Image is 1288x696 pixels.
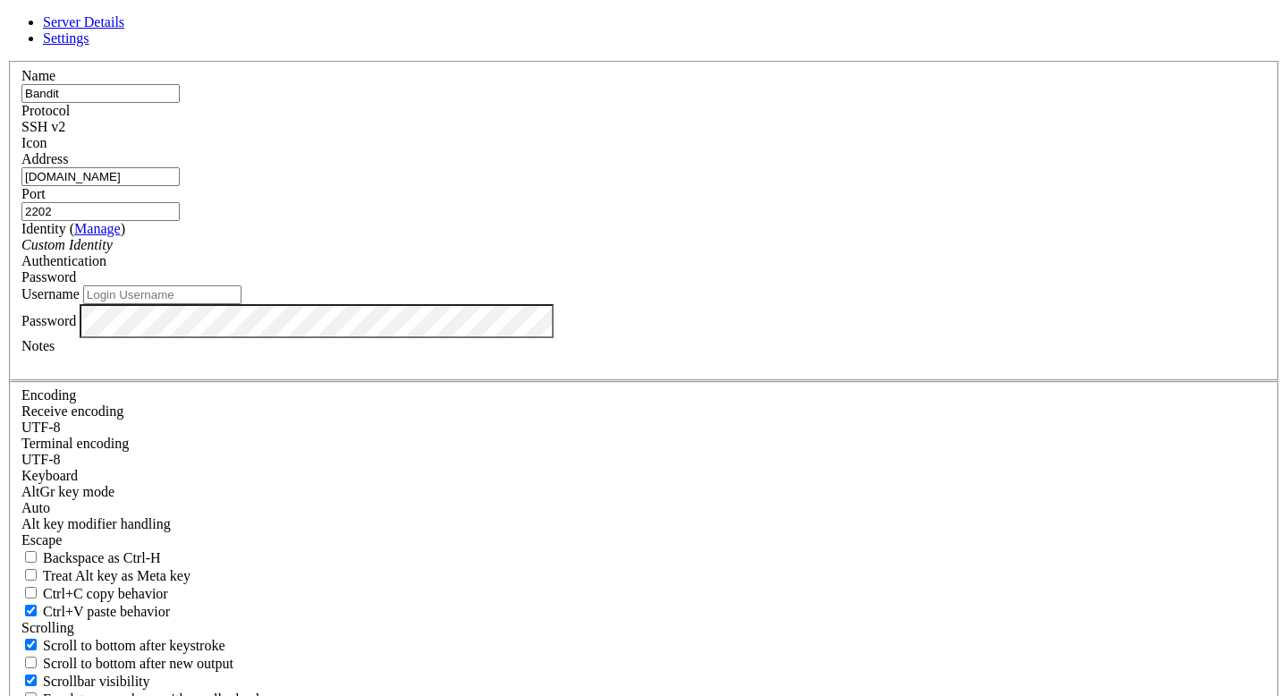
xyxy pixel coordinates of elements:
[25,675,37,686] input: Scrollbar visibility
[25,551,37,563] input: Backspace as Ctrl-H
[70,221,125,236] span: ( )
[21,237,113,252] i: Custom Identity
[21,500,1267,516] div: Auto
[21,656,233,671] label: Scroll to bottom after new output.
[21,604,170,619] label: Ctrl+V pastes if true, sends ^V to host if false. Ctrl+Shift+V sends ^V to host if true, pastes i...
[21,550,161,565] label: If true, the backspace should send BS ('\x08', aka ^H). Otherwise the backspace key should send '...
[25,639,37,650] input: Scroll to bottom after keystroke
[21,269,1267,285] div: Password
[21,532,1267,548] div: Escape
[21,586,168,601] label: Ctrl-C copies if true, send ^C to host if false. Ctrl-Shift-C sends ^C to host if true, copies if...
[21,338,55,353] label: Notes
[25,587,37,598] input: Ctrl+C copy behavior
[21,500,50,515] span: Auto
[21,436,129,451] label: The default terminal encoding. ISO-2022 enables character map translations (like graphics maps). ...
[83,285,241,304] input: Login Username
[21,286,80,301] label: Username
[25,605,37,616] input: Ctrl+V paste behavior
[74,221,121,236] a: Manage
[21,237,1267,253] div: Custom Identity
[21,452,1267,468] div: UTF-8
[21,568,191,583] label: Whether the Alt key acts as a Meta key or as a distinct Alt key.
[21,269,76,284] span: Password
[21,420,1267,436] div: UTF-8
[43,656,233,671] span: Scroll to bottom after new output
[21,151,68,166] label: Address
[21,403,123,419] label: Set the expected encoding for data received from the host. If the encodings do not match, visual ...
[21,167,180,186] input: Host Name or IP
[21,420,61,435] span: UTF-8
[21,119,1267,135] div: SSH v2
[21,532,62,547] span: Escape
[21,103,70,118] label: Protocol
[25,657,37,668] input: Scroll to bottom after new output
[43,568,191,583] span: Treat Alt key as Meta key
[21,253,106,268] label: Authentication
[21,638,225,653] label: Whether to scroll to the bottom on any keystroke.
[21,387,76,403] label: Encoding
[21,468,78,483] label: Keyboard
[21,312,76,327] label: Password
[43,14,124,30] a: Server Details
[21,202,180,221] input: Port Number
[21,68,55,83] label: Name
[21,484,114,499] label: Set the expected encoding for data received from the host. If the encodings do not match, visual ...
[21,119,65,134] span: SSH v2
[43,604,170,619] span: Ctrl+V paste behavior
[21,84,180,103] input: Server Name
[43,550,161,565] span: Backspace as Ctrl-H
[21,452,61,467] span: UTF-8
[43,586,168,601] span: Ctrl+C copy behavior
[43,674,150,689] span: Scrollbar visibility
[43,638,225,653] span: Scroll to bottom after keystroke
[43,30,89,46] a: Settings
[21,516,171,531] label: Controls how the Alt key is handled. Escape: Send an ESC prefix. 8-Bit: Add 128 to the typed char...
[25,569,37,581] input: Treat Alt key as Meta key
[21,221,125,236] label: Identity
[21,135,47,150] label: Icon
[21,186,46,201] label: Port
[21,620,74,635] label: Scrolling
[21,674,150,689] label: The vertical scrollbar mode.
